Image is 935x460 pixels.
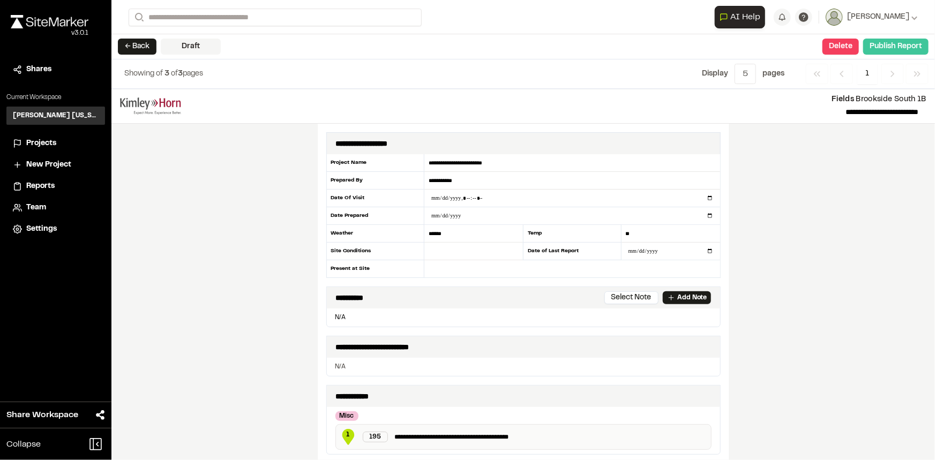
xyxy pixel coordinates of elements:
p: Add Note [678,293,707,303]
div: Open AI Assistant [715,6,769,28]
p: N/A [331,313,716,322]
div: Weather [326,225,425,243]
span: Fields [832,96,854,103]
button: Select Note [604,291,659,304]
span: 3 [164,71,169,77]
div: Oh geez...please don't... [11,28,88,38]
button: Publish Report [863,39,929,55]
div: Misc [335,411,358,421]
p: Brookside South 1B [190,94,926,105]
div: 195 [363,432,388,442]
span: 1 [340,430,356,440]
p: N/A [335,362,712,372]
a: Shares [13,64,99,76]
h3: [PERSON_NAME] [US_STATE] [13,111,99,120]
nav: Navigation [806,64,929,84]
img: rebrand.png [11,15,88,28]
a: Settings [13,223,99,235]
span: 1 [857,64,877,84]
span: Settings [26,223,57,235]
span: Shares [26,64,51,76]
span: Team [26,202,46,214]
div: Prepared By [326,172,425,190]
div: Site Conditions [326,243,425,260]
div: Date of Last Report [523,243,622,260]
a: New Project [13,159,99,171]
button: Search [129,9,148,26]
span: Reports [26,180,55,192]
p: page s [762,68,784,80]
button: Delete [822,39,859,55]
span: Share Workspace [6,409,78,421]
a: Projects [13,138,99,149]
div: Temp [523,225,622,243]
a: Reports [13,180,99,192]
span: New Project [26,159,71,171]
button: Open AI Assistant [715,6,765,28]
a: Team [13,202,99,214]
div: Draft [161,39,221,55]
p: Display [702,68,728,80]
p: of pages [124,68,203,80]
span: AI Help [730,11,760,24]
span: Projects [26,138,56,149]
button: 5 [735,64,756,84]
div: Present at Site [326,260,425,277]
p: Current Workspace [6,93,105,102]
img: file [120,97,181,115]
div: Date Of Visit [326,190,425,207]
img: User [826,9,843,26]
span: 3 [178,71,183,77]
button: [PERSON_NAME] [826,9,918,26]
div: Project Name [326,154,425,172]
button: ← Back [118,39,156,55]
span: Showing of [124,71,164,77]
span: Collapse [6,438,41,451]
span: [PERSON_NAME] [847,11,909,23]
div: Date Prepared [326,207,425,225]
